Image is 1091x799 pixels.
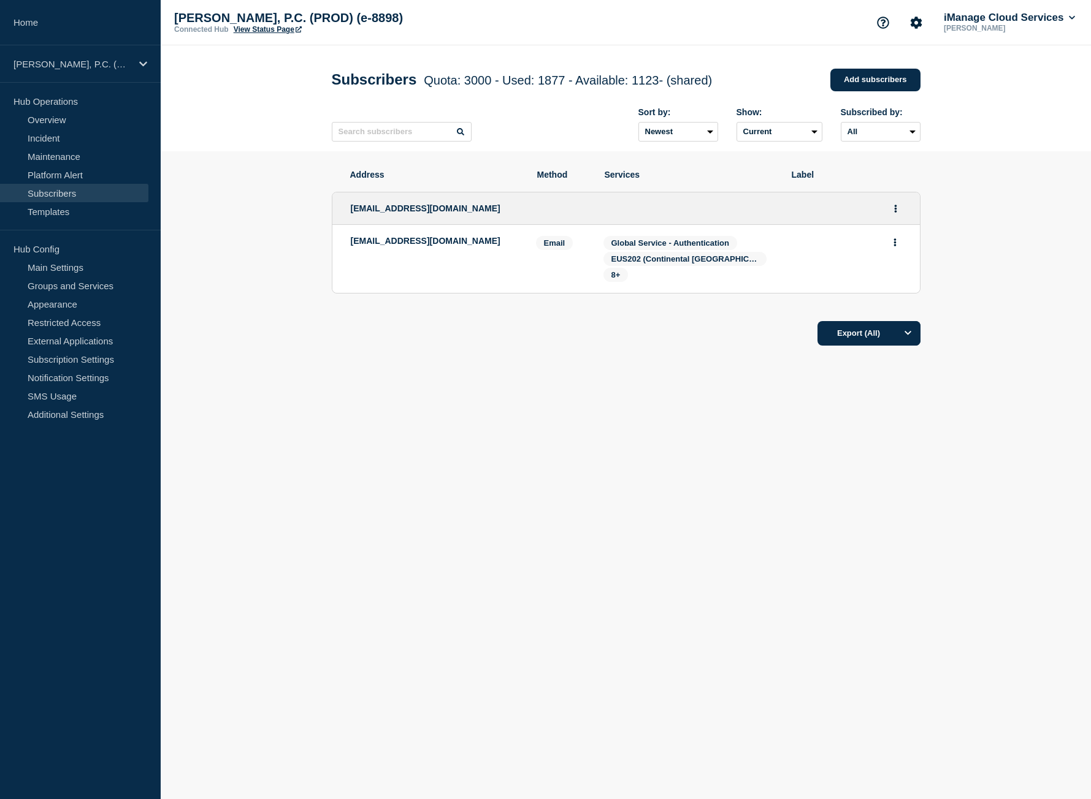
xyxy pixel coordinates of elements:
span: Quota: 3000 - Used: 1877 - Available: 1123 - (shared) [424,74,712,87]
button: Actions [887,233,903,252]
span: Global Service - Authentication [611,238,729,248]
p: [PERSON_NAME] [941,24,1069,32]
span: Address [350,170,519,180]
a: Add subscribers [830,69,921,91]
button: Options [896,321,921,346]
div: Sort by: [638,107,718,117]
span: EUS202 (Continental [GEOGRAPHIC_DATA]) [611,254,780,263]
button: Actions [888,199,903,218]
input: Search subscribers [332,122,472,142]
a: View Status Page [234,25,302,34]
span: 8+ [611,270,621,279]
p: Connected Hub [174,25,229,34]
p: [EMAIL_ADDRESS][DOMAIN_NAME] [351,236,518,246]
p: [PERSON_NAME], P.C. (PROD) (e-8898) [13,59,131,69]
span: [EMAIL_ADDRESS][DOMAIN_NAME] [351,203,500,213]
span: Services [605,170,773,180]
select: Subscribed by [841,122,921,142]
button: iManage Cloud Services [941,12,1078,24]
select: Deleted [737,122,822,142]
span: Label [792,170,902,180]
button: Export (All) [817,321,921,346]
span: Email [536,236,573,250]
div: Show: [737,107,822,117]
span: Method [537,170,586,180]
h1: Subscribers [332,71,713,88]
div: Subscribed by: [841,107,921,117]
button: Support [870,10,896,36]
button: Account settings [903,10,929,36]
p: [PERSON_NAME], P.C. (PROD) (e-8898) [174,11,419,25]
select: Sort by [638,122,718,142]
